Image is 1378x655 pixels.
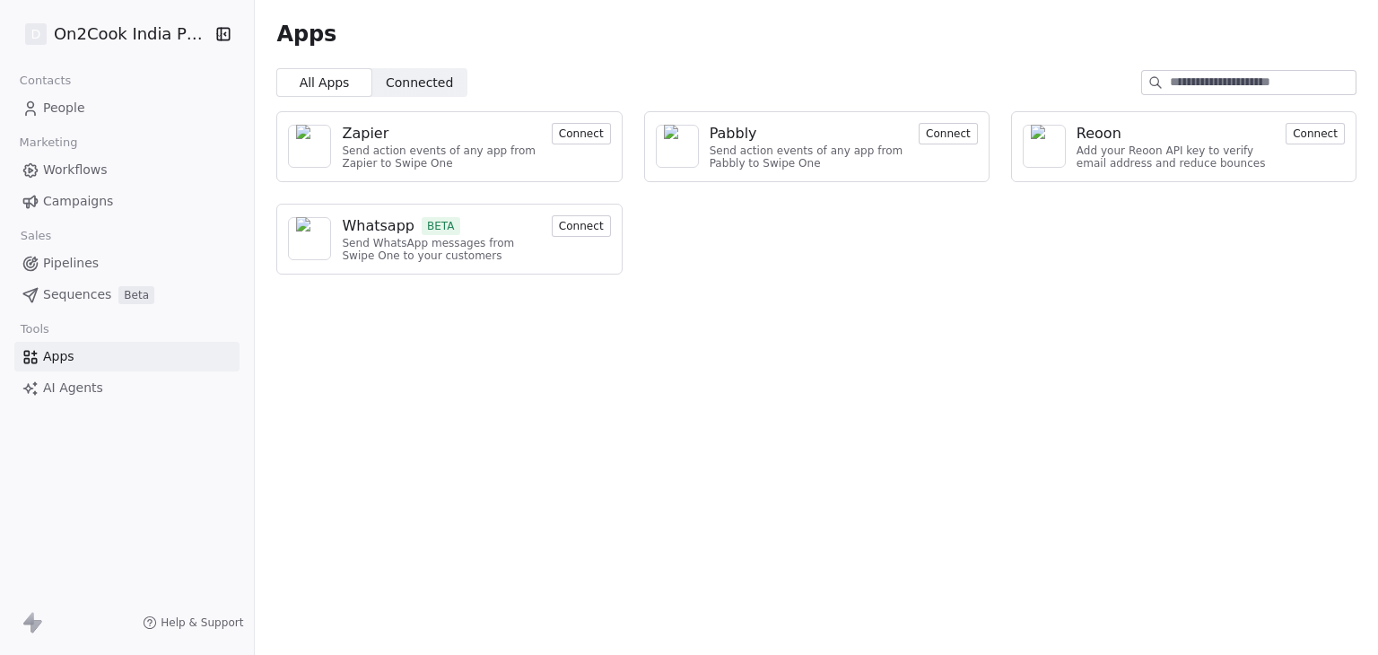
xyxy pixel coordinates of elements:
a: Workflows [14,155,240,185]
img: NA [664,125,691,168]
a: Pabbly [710,123,908,144]
a: Help & Support [143,616,243,630]
span: Contacts [12,67,79,94]
span: Apps [276,21,336,48]
span: AI Agents [43,379,103,397]
span: Marketing [12,129,85,156]
a: Connect [1286,125,1345,142]
span: Apps [43,347,74,366]
div: Send action events of any app from Pabbly to Swipe One [710,144,908,170]
a: Reoon [1077,123,1275,144]
div: Send action events of any app from Zapier to Swipe One [342,144,540,170]
a: People [14,93,240,123]
span: Campaigns [43,192,113,211]
a: Connect [552,217,611,234]
button: Connect [919,123,978,144]
div: Pabbly [710,123,757,144]
img: NA [296,125,323,168]
a: Campaigns [14,187,240,216]
a: Connect [552,125,611,142]
button: Connect [552,123,611,144]
span: D [31,25,41,43]
a: SequencesBeta [14,280,240,310]
a: Apps [14,342,240,371]
div: Zapier [342,123,388,144]
span: Workflows [43,161,108,179]
button: Connect [552,215,611,237]
img: NA [296,217,323,260]
span: BETA [422,217,460,235]
a: NA [1023,125,1066,168]
span: Connected [386,74,453,92]
span: Tools [13,316,57,343]
span: Beta [118,286,154,304]
a: NA [288,125,331,168]
span: On2Cook India Pvt. Ltd. [54,22,209,46]
a: NA [288,217,331,260]
span: People [43,99,85,118]
span: Sequences [43,285,111,304]
span: Help & Support [161,616,243,630]
a: WhatsappBETA [342,215,540,237]
a: Zapier [342,123,540,144]
a: Connect [919,125,978,142]
a: Pipelines [14,249,240,278]
button: DOn2Cook India Pvt. Ltd. [22,19,201,49]
button: Connect [1286,123,1345,144]
div: Reoon [1077,123,1121,144]
div: Add your Reoon API key to verify email address and reduce bounces [1077,144,1275,170]
img: NA [1031,125,1058,168]
span: Pipelines [43,254,99,273]
a: AI Agents [14,373,240,403]
a: NA [656,125,699,168]
span: Sales [13,223,59,249]
div: Send WhatsApp messages from Swipe One to your customers [342,237,540,263]
div: Whatsapp [342,215,414,237]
